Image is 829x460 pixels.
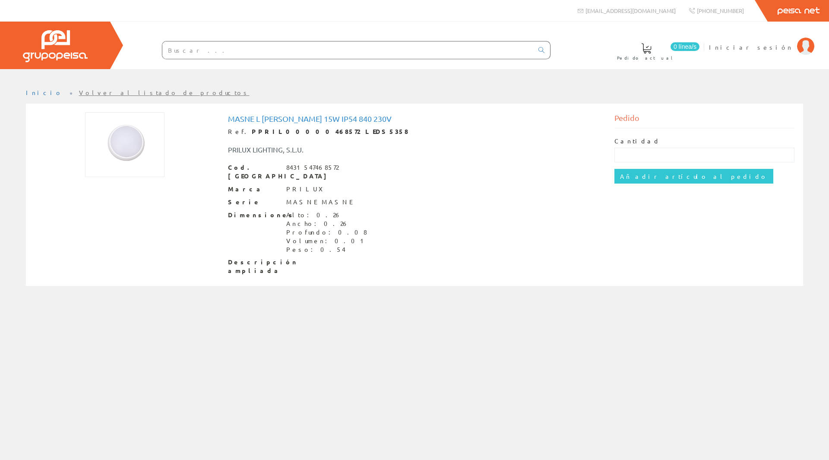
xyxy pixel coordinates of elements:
[286,237,367,245] div: Volumen: 0.01
[228,163,280,181] span: Cod. [GEOGRAPHIC_DATA]
[286,198,352,206] div: MASNE MASNE
[221,145,447,155] div: PRILUX LIGHTING, S.L.U.
[228,258,280,275] span: Descripción ampliada
[228,198,280,206] span: Serie
[85,112,165,177] img: Foto artículo Masne L blanco 15W IP54 840 230V (183.69734789392x150)
[697,7,744,14] span: [PHONE_NUMBER]
[79,89,250,96] a: Volver al listado de productos
[252,127,408,135] strong: PPRIL00000468572 LEDS5358
[228,211,280,219] span: Dimensiones
[228,127,601,136] div: Ref.
[286,228,367,237] div: Profundo: 0.08
[162,41,533,59] input: Buscar ...
[709,36,814,44] a: Iniciar sesión
[614,137,660,146] label: Cantidad
[26,89,63,96] a: Inicio
[286,185,328,194] div: PRILUX
[286,163,339,172] div: 8431547468572
[671,42,699,51] span: 0 línea/s
[614,112,795,128] div: Pedido
[617,54,676,62] span: Pedido actual
[228,114,601,123] h1: Masne L [PERSON_NAME] 15W IP54 840 230V
[286,219,367,228] div: Ancho: 0.26
[585,7,676,14] span: [EMAIL_ADDRESS][DOMAIN_NAME]
[286,211,367,219] div: Alto: 0.26
[709,43,793,51] span: Iniciar sesión
[614,169,773,184] input: Añadir artículo al pedido
[286,245,367,254] div: Peso: 0.54
[23,30,88,62] img: Grupo Peisa
[228,185,280,194] span: Marca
